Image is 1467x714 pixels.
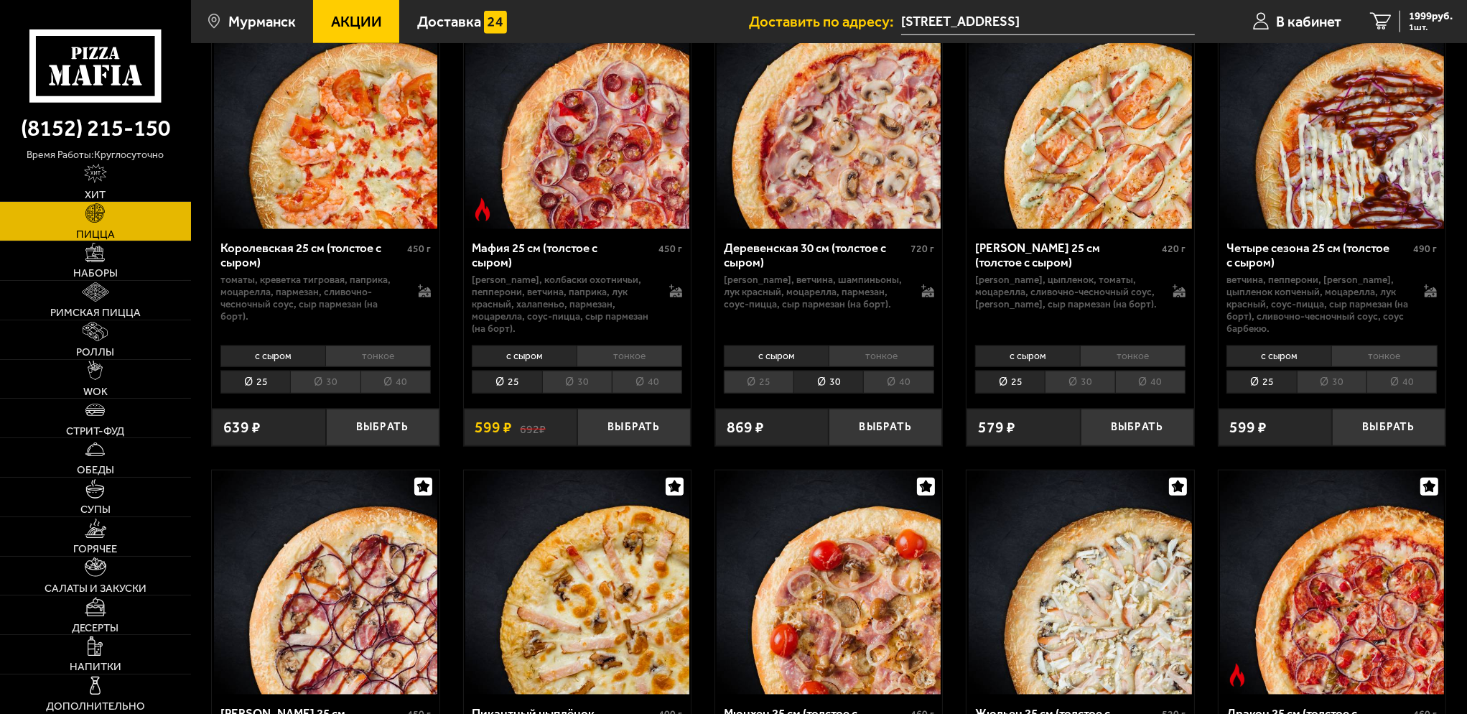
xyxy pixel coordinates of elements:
a: Чикен Ранч 25 см (толстое с сыром) [967,5,1193,229]
span: 1 шт. [1409,23,1453,32]
li: 40 [1115,371,1186,394]
span: Хит [85,190,106,200]
img: Острое блюдо [1226,664,1249,687]
p: томаты, креветка тигровая, паприка, моцарелла, пармезан, сливочно-чесночный соус, сыр пармезан (н... [220,274,403,323]
p: ветчина, пепперони, [PERSON_NAME], цыпленок копченый, моцарелла, лук красный, соус-пицца, сыр пар... [1226,274,1409,335]
img: Пикантный цыплёнок сулугуни 25 см (толстое с сыром) [465,470,689,695]
span: Напитки [70,662,121,672]
span: Доставить по адресу: [749,14,901,29]
span: Горячее [73,544,117,555]
li: 25 [975,371,1045,394]
img: Жюльен 25 см (толстое с сыром) [969,470,1193,695]
li: 30 [542,371,612,394]
a: Мюнхен 25 см (толстое с сыром) [715,470,942,695]
li: 40 [360,371,431,394]
li: с сыром [1226,346,1331,367]
button: Выбрать [1081,409,1194,446]
span: улица Трудовых Резервов, 11 [901,9,1195,35]
div: [PERSON_NAME] 25 см (толстое с сыром) [975,241,1158,270]
img: Дракон 25 см (толстое с сыром) [1220,470,1444,695]
li: 40 [863,371,933,394]
span: 869 ₽ [727,419,764,435]
span: 420 г [1162,243,1186,255]
li: 40 [1366,371,1437,394]
div: Мафия 25 см (толстое с сыром) [472,241,655,270]
s: 692 ₽ [520,419,546,435]
span: Стрит-фуд [66,426,124,437]
span: Пицца [76,229,115,240]
span: 450 г [407,243,431,255]
li: тонкое [577,346,682,367]
li: 30 [793,371,863,394]
span: 450 г [658,243,682,255]
span: Наборы [73,268,118,279]
span: 720 г [911,243,934,255]
button: Выбрать [829,409,942,446]
span: Доставка [417,14,481,29]
li: с сыром [724,346,829,367]
a: АкционныйОстрое блюдоМафия 25 см (толстое с сыром) [464,5,691,229]
input: Ваш адрес доставки [901,9,1195,35]
p: [PERSON_NAME], цыпленок, томаты, моцарелла, сливочно-чесночный соус, [PERSON_NAME], сыр пармезан ... [975,274,1158,310]
a: Острое блюдоДракон 25 см (толстое с сыром) [1219,470,1445,695]
li: 40 [612,371,682,394]
img: Мафия 25 см (толстое с сыром) [465,5,689,229]
span: 490 г [1413,243,1437,255]
span: 599 ₽ [1230,419,1267,435]
li: 30 [290,371,360,394]
li: 30 [1297,371,1366,394]
span: В кабинет [1276,14,1341,29]
div: Четыре сезона 25 см (толстое с сыром) [1226,241,1410,270]
img: Четыре сезона 25 см (толстое с сыром) [1220,5,1444,229]
li: 25 [220,371,290,394]
li: 25 [472,371,541,394]
p: [PERSON_NAME], колбаски охотничьи, пепперони, ветчина, паприка, лук красный, халапеньо, пармезан,... [472,274,654,335]
li: с сыром [472,346,577,367]
img: Королевская 25 см (толстое с сыром) [214,5,438,229]
span: Салаты и закуски [45,583,146,594]
span: Супы [80,504,111,515]
li: 30 [1045,371,1114,394]
span: WOK [83,386,108,397]
span: Обеды [77,465,114,476]
span: Акции [331,14,382,29]
a: Жюльен 25 см (толстое с сыром) [967,470,1193,695]
span: 1999 руб. [1409,11,1453,22]
li: с сыром [975,346,1080,367]
button: Выбрать [1332,409,1445,446]
li: тонкое [325,346,431,367]
span: 639 ₽ [223,419,261,435]
span: 599 ₽ [475,419,513,435]
li: тонкое [1331,346,1437,367]
img: Деревенская 30 см (толстое с сыром) [717,5,941,229]
a: Деревенская 30 см (толстое с сыром) [715,5,942,229]
img: Чикен Барбекю 25 см (толстое с сыром) [214,470,438,695]
div: Королевская 25 см (толстое с сыром) [220,241,404,270]
li: 25 [1226,371,1296,394]
img: Мюнхен 25 см (толстое с сыром) [717,470,941,695]
span: Римская пицца [50,307,141,318]
span: Мурманск [228,14,296,29]
button: Выбрать [577,409,691,446]
a: Королевская 25 см (толстое с сыром) [212,5,439,229]
li: тонкое [829,346,934,367]
span: Десерты [72,623,118,634]
li: с сыром [220,346,325,367]
p: [PERSON_NAME], ветчина, шампиньоны, лук красный, моцарелла, пармезан, соус-пицца, сыр пармезан (н... [724,274,906,310]
span: Дополнительно [46,701,145,712]
div: Деревенская 30 см (толстое с сыром) [724,241,907,270]
span: Роллы [76,347,114,358]
span: 579 ₽ [978,419,1015,435]
img: Чикен Ранч 25 см (толстое с сыром) [969,5,1193,229]
a: Пикантный цыплёнок сулугуни 25 см (толстое с сыром) [464,470,691,695]
button: Выбрать [326,409,439,446]
a: Четыре сезона 25 см (толстое с сыром) [1219,5,1445,229]
li: тонкое [1080,346,1186,367]
a: Чикен Барбекю 25 см (толстое с сыром) [212,470,439,695]
img: Острое блюдо [471,198,494,221]
img: 15daf4d41897b9f0e9f617042186c801.svg [484,11,507,34]
li: 25 [724,371,793,394]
